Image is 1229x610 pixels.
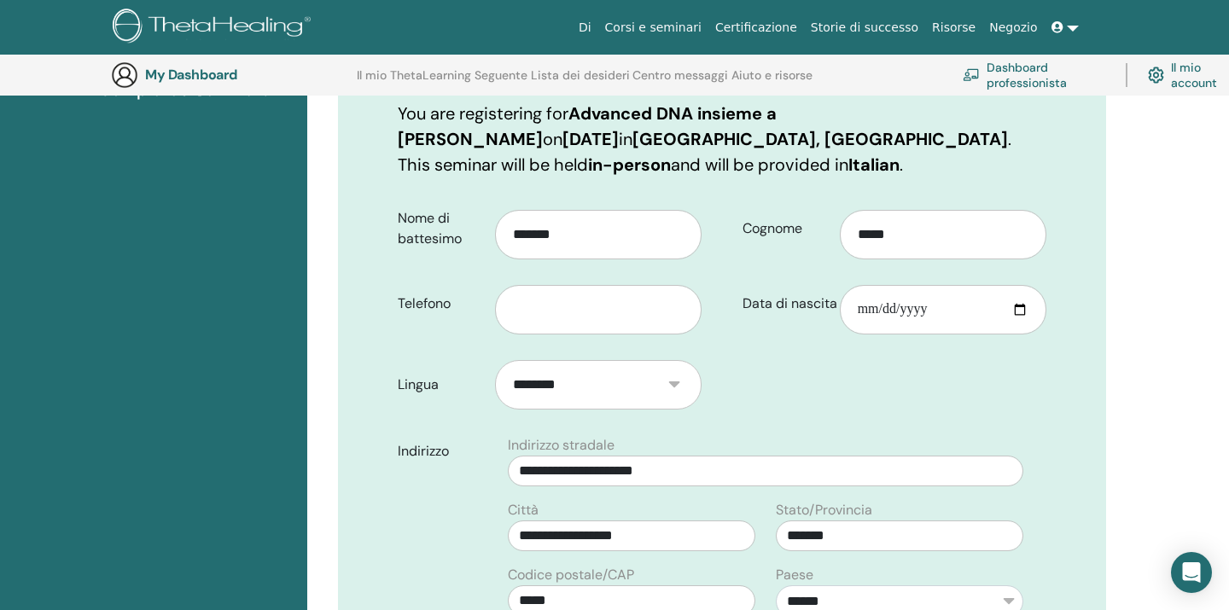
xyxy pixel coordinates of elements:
[572,12,598,44] a: Di
[632,68,728,96] a: Centro messaggi
[508,435,614,456] label: Indirizzo stradale
[398,102,777,150] b: Advanced DNA insieme a [PERSON_NAME]
[982,12,1044,44] a: Negozio
[475,68,527,96] a: Seguente
[531,68,630,96] a: Lista dei desideri
[1171,552,1212,593] div: Open Intercom Messenger
[598,12,708,44] a: Corsi e seminari
[925,12,982,44] a: Risorse
[398,101,1046,177] p: You are registering for on in . This seminar will be held and will be provided in .
[385,202,495,255] label: Nome di battesimo
[508,565,634,585] label: Codice postale/CAP
[357,68,471,96] a: Il mio ThetaLearning
[776,565,813,585] label: Paese
[730,212,840,245] label: Cognome
[804,12,925,44] a: Storie di successo
[562,128,619,150] b: [DATE]
[385,288,495,320] label: Telefono
[113,9,317,47] img: logo.png
[730,288,840,320] label: Data di nascita
[963,56,1105,94] a: Dashboard professionista
[1148,63,1165,87] img: cog.svg
[963,68,980,81] img: chalkboard-teacher.svg
[508,500,539,520] label: Città
[708,12,804,44] a: Certificazione
[848,154,900,176] b: Italian
[385,435,498,468] label: Indirizzo
[632,128,1008,150] b: [GEOGRAPHIC_DATA], [GEOGRAPHIC_DATA]
[385,369,495,401] label: Lingua
[731,68,813,96] a: Aiuto e risorse
[111,61,138,89] img: generic-user-icon.jpg
[776,500,872,520] label: Stato/Provincia
[588,154,671,176] b: in-person
[145,67,316,83] h3: My Dashboard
